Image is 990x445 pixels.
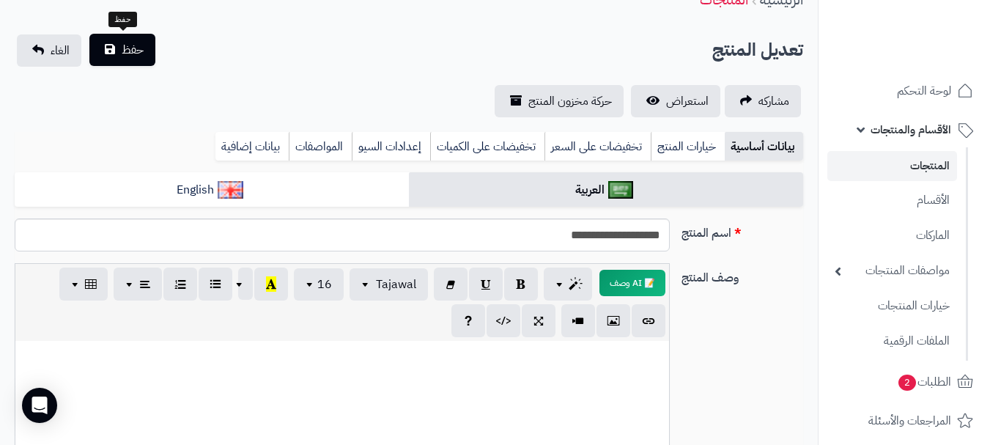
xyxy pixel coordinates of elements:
[528,92,612,110] span: حركة مخزون المنتج
[712,35,803,65] h2: تعديل المنتج
[108,12,137,28] div: حفظ
[218,181,243,199] img: English
[898,375,916,391] span: 2
[725,132,803,161] a: بيانات أساسية
[827,326,957,357] a: الملفات الرقمية
[758,92,789,110] span: مشاركه
[376,276,416,293] span: Tajawal
[827,290,957,322] a: خيارات المنتجات
[666,92,709,110] span: استعراض
[294,268,344,301] button: 16
[17,34,81,67] a: الغاء
[317,276,332,293] span: 16
[651,132,725,161] a: خيارات المنتج
[430,132,544,161] a: تخفيضات على الكميات
[890,39,976,70] img: logo-2.png
[827,220,957,251] a: الماركات
[827,73,981,109] a: لوحة التحكم
[871,119,951,140] span: الأقسام والمنتجات
[409,172,803,208] a: العربية
[289,132,352,161] a: المواصفات
[608,181,634,199] img: العربية
[89,34,155,66] button: حفظ
[495,85,624,117] a: حركة مخزون المنتج
[15,172,409,208] a: English
[215,132,289,161] a: بيانات إضافية
[827,151,957,181] a: المنتجات
[868,411,951,431] span: المراجعات والأسئلة
[897,81,951,101] span: لوحة التحكم
[22,388,57,423] div: Open Intercom Messenger
[827,185,957,216] a: الأقسام
[599,270,665,296] button: 📝 AI وصف
[827,364,981,400] a: الطلبات2
[827,403,981,438] a: المراجعات والأسئلة
[122,41,144,59] span: حفظ
[51,42,70,59] span: الغاء
[676,218,809,242] label: اسم المنتج
[631,85,720,117] a: استعراض
[827,255,957,287] a: مواصفات المنتجات
[676,263,809,287] label: وصف المنتج
[352,132,430,161] a: إعدادات السيو
[897,372,951,392] span: الطلبات
[725,85,801,117] a: مشاركه
[350,268,428,301] button: Tajawal
[544,132,651,161] a: تخفيضات على السعر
